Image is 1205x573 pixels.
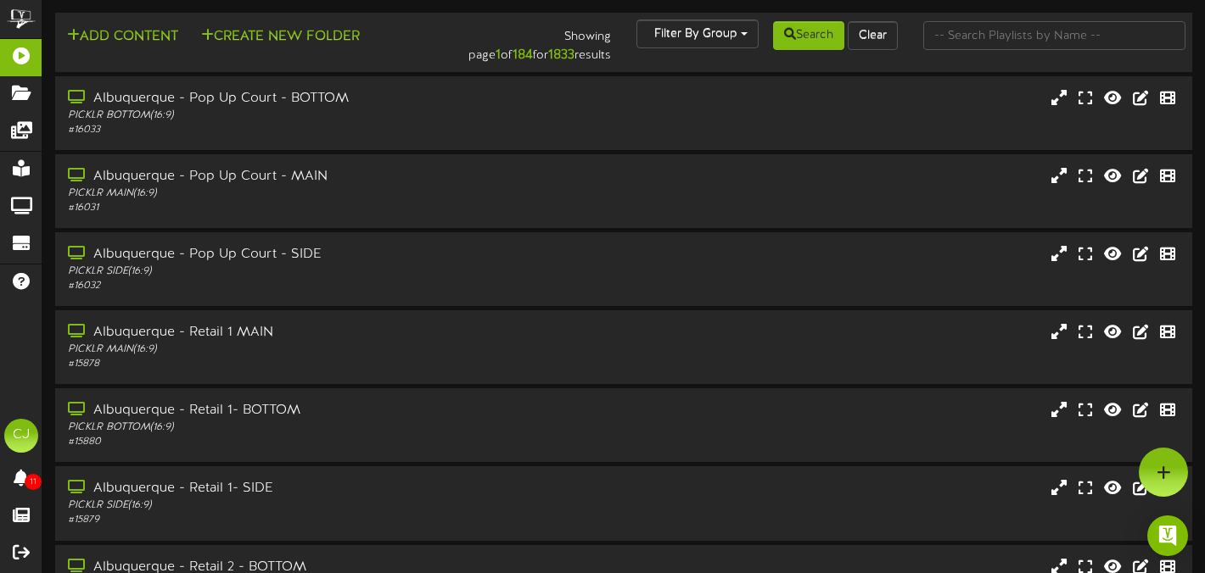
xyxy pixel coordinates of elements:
[68,108,516,123] div: PICKLR BOTTOM ( 16:9 )
[496,47,501,63] strong: 1
[68,357,516,371] div: # 15878
[848,21,898,50] button: Clear
[1147,515,1188,556] div: Open Intercom Messenger
[432,19,624,65] div: Showing page of for results
[196,26,365,47] button: Create New Folder
[773,21,844,50] button: Search
[68,342,516,357] div: PICKLR MAIN ( 16:9 )
[68,498,516,513] div: PICKLR SIDE ( 16:9 )
[68,201,516,215] div: # 16031
[68,323,516,342] div: Albuquerque - Retail 1 MAIN
[923,21,1185,50] input: -- Search Playlists by Name --
[68,479,516,498] div: Albuquerque - Retail 1- SIDE
[25,474,42,490] span: 11
[68,167,516,186] div: Albuquerque - Pop Up Court - MAIN
[68,420,516,435] div: PICKLR BOTTOM ( 16:9 )
[68,245,516,264] div: Albuquerque - Pop Up Court - SIDE
[68,123,516,137] div: # 16033
[62,26,183,47] button: Add Content
[636,19,759,48] button: Filter By Group
[68,435,516,449] div: # 15880
[68,513,516,527] div: # 15879
[68,186,516,201] div: PICKLR MAIN ( 16:9 )
[68,279,516,293] div: # 16032
[68,89,516,108] div: Albuquerque - Pop Up Court - BOTTOM
[68,264,516,279] div: PICKLR SIDE ( 16:9 )
[513,47,533,63] strong: 184
[4,419,38,453] div: CJ
[68,401,516,420] div: Albuquerque - Retail 1- BOTTOM
[548,47,574,63] strong: 1833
